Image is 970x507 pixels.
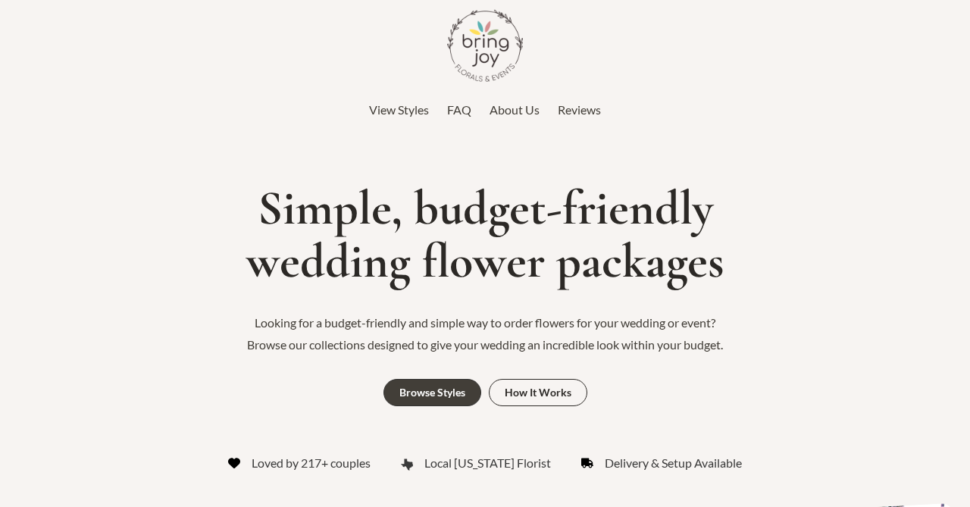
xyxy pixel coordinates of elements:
div: How It Works [505,387,571,398]
nav: Top Header Menu [30,99,940,121]
a: View Styles [369,99,429,121]
a: Browse Styles [383,379,481,406]
h1: Simple, budget-friendly wedding flower packages [8,182,962,289]
a: About Us [490,99,540,121]
span: View Styles [369,102,429,117]
div: Browse Styles [399,387,465,398]
span: Loved by 217+ couples [252,452,371,474]
a: FAQ [447,99,471,121]
a: How It Works [489,379,587,406]
span: About Us [490,102,540,117]
span: Delivery & Setup Available [605,452,742,474]
a: Reviews [558,99,601,121]
span: FAQ [447,102,471,117]
p: Looking for a budget-friendly and simple way to order flowers for your wedding or event? Browse o... [235,311,735,356]
span: Local [US_STATE] Florist [424,452,551,474]
span: Reviews [558,102,601,117]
